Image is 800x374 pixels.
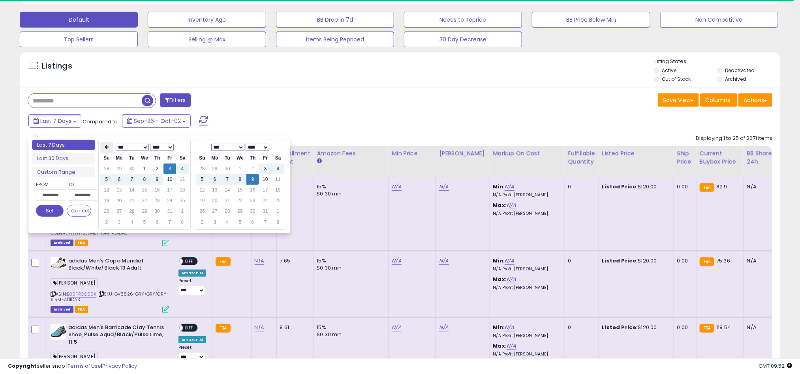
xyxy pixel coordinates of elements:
[259,164,272,174] td: 3
[259,206,272,217] td: 31
[696,135,772,142] div: Displaying 1 to 25 of 2671 items
[151,195,163,206] td: 23
[747,257,773,264] div: N/A
[259,185,272,195] td: 17
[138,174,151,185] td: 8
[221,206,234,217] td: 28
[151,174,163,185] td: 9
[700,93,737,107] button: Columns
[148,32,266,47] button: Selling @ Max
[178,270,206,277] div: Amazon AI
[67,205,91,217] button: Cancel
[51,291,169,303] span: | SKU: GV8826-GRY/GRY/GRY-9.5M-ADIDAS
[654,58,780,65] p: Listing States:
[317,264,382,272] div: $0.30 min
[113,217,126,228] td: 3
[32,167,95,178] li: Custom Range
[100,153,113,164] th: Su
[747,149,776,166] div: BB Share 24h.
[246,185,259,195] td: 16
[493,342,507,350] b: Max:
[716,324,731,331] span: 118.54
[246,174,259,185] td: 9
[317,331,382,338] div: $0.30 min
[68,362,101,370] a: Terms of Use
[151,185,163,195] td: 16
[272,206,284,217] td: 1
[602,324,668,331] div: $120.00
[36,205,64,217] button: Set
[493,211,559,216] p: N/A Profit [PERSON_NAME]
[234,206,246,217] td: 29
[113,206,126,217] td: 27
[126,206,138,217] td: 28
[493,257,505,264] b: Min:
[602,183,638,190] b: Listed Price:
[75,306,88,313] span: FBA
[36,180,64,188] label: From
[151,217,163,228] td: 6
[493,285,559,290] p: N/A Profit [PERSON_NAME]
[40,117,71,125] span: Last 7 Days
[178,278,206,296] div: Preset:
[51,324,66,340] img: 416hmpZxXwL._SL40_.jpg
[100,195,113,206] td: 19
[196,217,208,228] td: 2
[317,158,321,165] small: Amazon Fees.
[176,217,189,228] td: 8
[272,217,284,228] td: 8
[113,185,126,195] td: 13
[602,149,670,158] div: Listed Price
[178,345,206,362] div: Preset:
[221,217,234,228] td: 4
[176,164,189,174] td: 4
[660,12,778,28] button: Non Competitive
[178,336,206,343] div: Amazon AI
[677,149,693,166] div: Ship Price
[246,217,259,228] td: 6
[163,195,176,206] td: 24
[568,149,595,166] div: Fulfillable Quantity
[532,12,650,28] button: BB Price Below Min
[317,149,385,158] div: Amazon Fees
[272,153,284,164] th: Sa
[507,342,516,350] a: N/A
[138,217,151,228] td: 5
[439,183,449,191] a: N/A
[138,153,151,164] th: We
[493,149,562,158] div: Markup on Cost
[102,362,137,370] a: Privacy Policy
[505,257,514,265] a: N/A
[759,362,792,370] span: 2025-10-10 09:52 GMT
[100,217,113,228] td: 2
[163,164,176,174] td: 3
[507,201,516,209] a: N/A
[221,185,234,195] td: 14
[196,185,208,195] td: 12
[196,153,208,164] th: Su
[208,174,221,185] td: 6
[272,195,284,206] td: 25
[602,324,638,331] b: Listed Price:
[602,183,668,190] div: $120.00
[716,257,730,264] span: 75.36
[568,324,593,331] div: 0
[163,217,176,228] td: 7
[196,206,208,217] td: 26
[246,164,259,174] td: 2
[259,195,272,206] td: 24
[83,118,119,125] span: Compared to:
[700,257,714,266] small: FBA
[126,195,138,206] td: 21
[493,324,505,331] b: Min:
[725,76,746,82] label: Archived
[51,240,73,246] span: Listings that have been deleted from Seller Central
[272,164,284,174] td: 4
[439,257,449,265] a: N/A
[677,324,690,331] div: 0.00
[602,257,668,264] div: $120.00
[392,183,401,191] a: N/A
[747,324,773,331] div: N/A
[176,185,189,195] td: 18
[493,266,559,272] p: N/A Profit [PERSON_NAME]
